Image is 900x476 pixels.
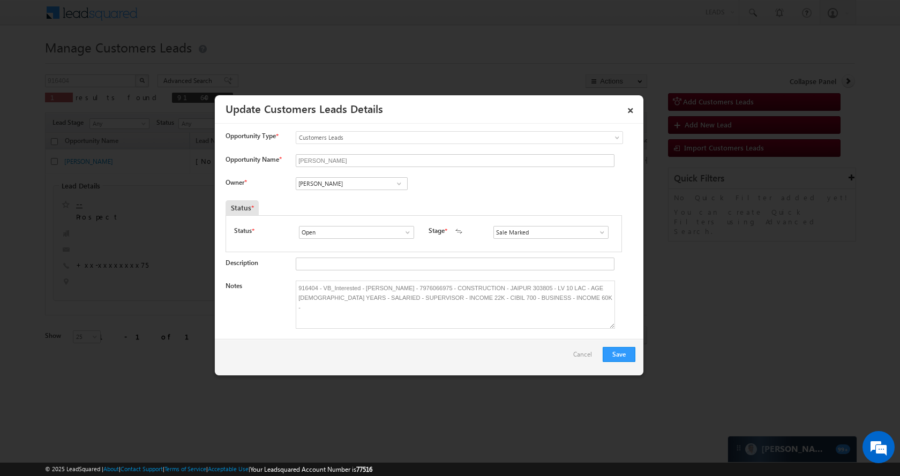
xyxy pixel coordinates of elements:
[164,465,206,472] a: Terms of Service
[398,227,411,238] a: Show All Items
[208,465,249,472] a: Acceptable Use
[226,200,259,215] div: Status
[296,177,408,190] input: Type to Search
[226,259,258,267] label: Description
[14,99,196,321] textarea: Type your message and hit 'Enter'
[226,155,281,163] label: Opportunity Name
[356,465,372,473] span: 77516
[493,226,609,239] input: Type to Search
[603,347,635,362] button: Save
[226,178,246,186] label: Owner
[296,131,623,144] a: Customers Leads
[234,226,252,236] label: Status
[18,56,45,70] img: d_60004797649_company_0_60004797649
[45,464,372,474] span: © 2025 LeadSquared | | | | |
[226,101,383,116] a: Update Customers Leads Details
[621,99,640,118] a: ×
[429,226,445,236] label: Stage
[250,465,372,473] span: Your Leadsquared Account Number is
[146,330,194,344] em: Start Chat
[56,56,180,70] div: Chat with us now
[392,178,406,189] a: Show All Items
[226,282,242,290] label: Notes
[299,226,414,239] input: Type to Search
[103,465,119,472] a: About
[296,133,579,142] span: Customers Leads
[226,131,276,141] span: Opportunity Type
[121,465,163,472] a: Contact Support
[176,5,201,31] div: Minimize live chat window
[573,347,597,367] a: Cancel
[592,227,606,238] a: Show All Items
